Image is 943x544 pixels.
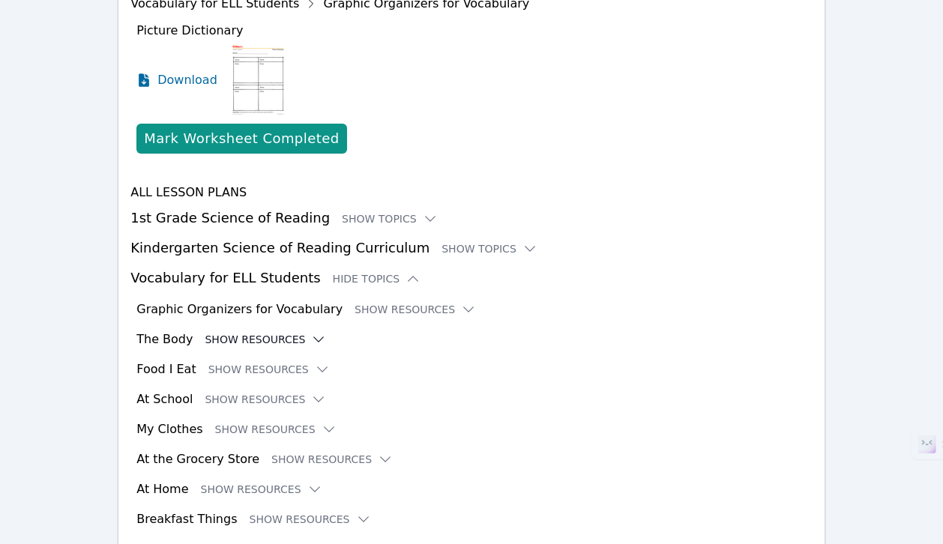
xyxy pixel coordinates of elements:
button: Show Topics [342,211,438,226]
h3: At School [136,390,193,408]
span: Picture Dictionary [136,23,243,37]
h3: Food I Eat [136,360,196,378]
h3: Breakfast Things [136,510,237,528]
div: Mark Worksheet Completed [144,128,339,149]
h3: Graphic Organizers for Vocabulary [136,300,343,318]
h3: Vocabulary for ELL Students [130,268,813,288]
img: Picture Dictionary [229,43,287,118]
a: Download [136,43,217,118]
button: Show Resources [215,422,337,437]
button: Show Resources [201,482,322,497]
button: Hide Topics [333,271,421,286]
h3: The Body [136,330,193,348]
span: Download [157,71,217,89]
h3: At the Grocery Store [136,450,259,468]
button: Show Resources [355,302,476,317]
button: Mark Worksheet Completed [136,124,346,154]
button: Show Resources [205,392,326,407]
button: Show Topics [442,241,537,256]
button: Show Resources [271,452,393,467]
h4: All Lesson Plans [130,184,813,202]
button: Show Resources [250,512,371,527]
h3: My Clothes [136,420,202,438]
h3: 1st Grade Science of Reading [130,208,813,229]
h3: At Home [136,480,188,498]
button: Show Resources [205,332,326,347]
h3: Kindergarten Science of Reading Curriculum [130,238,813,259]
button: Show Resources [208,362,330,377]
